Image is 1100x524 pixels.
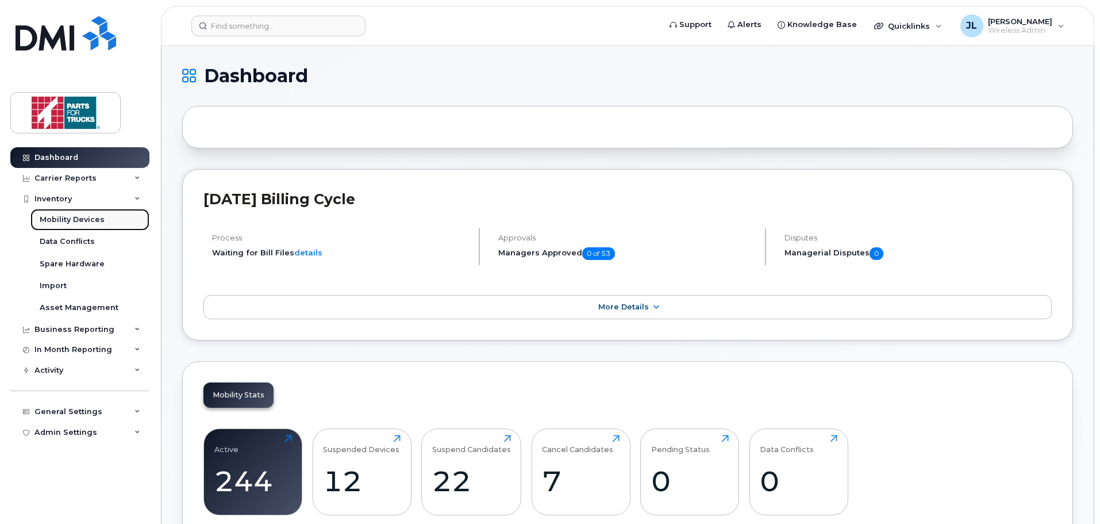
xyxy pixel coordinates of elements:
[323,435,399,454] div: Suspended Devices
[651,435,710,454] div: Pending Status
[870,247,883,260] span: 0
[598,303,649,311] span: More Details
[212,247,469,258] li: Waiting for Bill Files
[212,234,469,242] h4: Process
[323,435,401,508] a: Suspended Devices12
[784,247,1052,260] h5: Managerial Disputes
[214,435,292,508] a: Active244
[432,435,511,508] a: Suspend Candidates22
[542,464,620,498] div: 7
[542,435,620,508] a: Cancel Candidates7
[203,190,1052,208] h2: [DATE] Billing Cycle
[760,435,837,508] a: Data Conflicts0
[784,234,1052,242] h4: Disputes
[323,464,401,498] div: 12
[432,435,511,454] div: Suspend Candidates
[498,247,755,260] h5: Managers Approved
[582,247,615,260] span: 0 of 53
[498,234,755,242] h4: Approvals
[214,464,292,498] div: 244
[760,435,814,454] div: Data Conflicts
[542,435,613,454] div: Cancel Candidates
[651,464,729,498] div: 0
[204,67,308,85] span: Dashboard
[432,464,511,498] div: 22
[760,464,837,498] div: 0
[294,248,322,257] a: details
[214,435,239,454] div: Active
[651,435,729,508] a: Pending Status0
